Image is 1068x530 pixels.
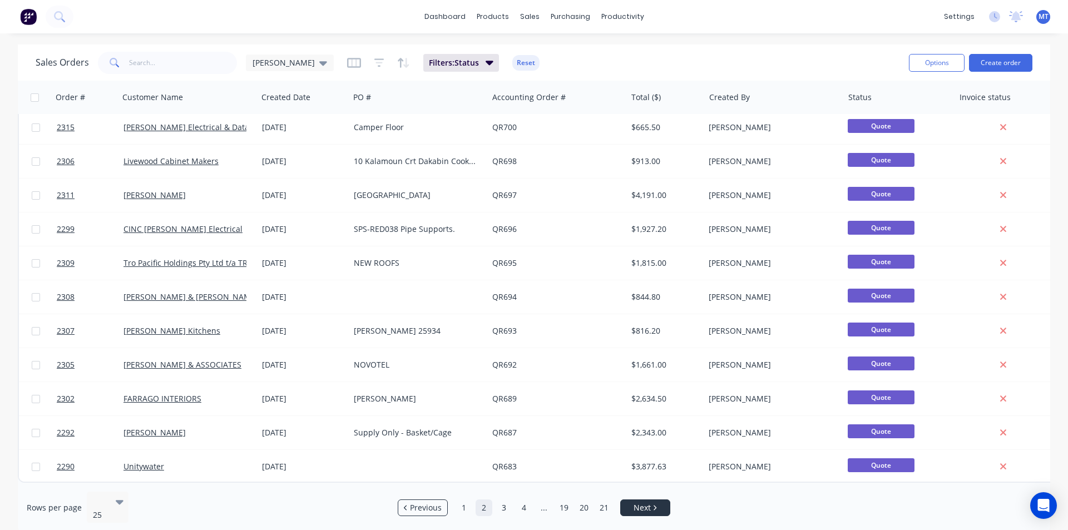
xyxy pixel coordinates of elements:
[456,499,472,516] a: Page 1
[709,461,832,472] div: [PERSON_NAME]
[57,212,123,246] a: 2299
[848,424,914,438] span: Quote
[423,54,499,72] button: Filters:Status
[123,359,241,370] a: [PERSON_NAME] & ASSOCIATES
[123,393,201,404] a: FARRAGO INTERIORS
[354,325,477,336] div: [PERSON_NAME] 25934
[57,190,75,201] span: 2311
[512,55,540,71] button: Reset
[709,92,750,103] div: Created By
[709,257,832,269] div: [PERSON_NAME]
[492,461,517,472] a: QR683
[1030,492,1057,519] div: Open Intercom Messenger
[631,393,696,404] div: $2,634.50
[57,122,75,133] span: 2315
[516,499,532,516] a: Page 4
[27,502,82,513] span: Rows per page
[631,257,696,269] div: $1,815.00
[631,427,696,438] div: $2,343.00
[354,224,477,235] div: SPS-RED038 Pipe Supports.
[262,427,345,438] div: [DATE]
[492,291,517,302] a: QR694
[631,359,696,370] div: $1,661.00
[596,8,650,25] div: productivity
[57,291,75,303] span: 2308
[123,461,164,472] a: Unitywater
[262,325,345,336] div: [DATE]
[57,111,123,144] a: 2315
[848,119,914,133] span: Quote
[262,461,345,472] div: [DATE]
[353,92,371,103] div: PO #
[57,393,75,404] span: 2302
[631,190,696,201] div: $4,191.00
[848,92,872,103] div: Status
[57,179,123,212] a: 2311
[262,257,345,269] div: [DATE]
[621,502,670,513] a: Next page
[848,255,914,269] span: Quote
[492,427,517,438] a: QR687
[848,153,914,167] span: Quote
[57,257,75,269] span: 2309
[709,325,832,336] div: [PERSON_NAME]
[848,390,914,404] span: Quote
[596,499,612,516] a: Page 21
[492,190,517,200] a: QR697
[419,8,471,25] a: dashboard
[410,502,442,513] span: Previous
[848,458,914,472] span: Quote
[57,427,75,438] span: 2292
[262,156,345,167] div: [DATE]
[57,280,123,314] a: 2308
[492,359,517,370] a: QR692
[709,122,832,133] div: [PERSON_NAME]
[57,416,123,449] a: 2292
[969,54,1032,72] button: Create order
[631,156,696,167] div: $913.00
[122,92,183,103] div: Customer Name
[57,314,123,348] a: 2307
[429,57,479,68] span: Filters: Status
[262,122,345,133] div: [DATE]
[492,257,517,268] a: QR695
[36,57,89,68] h1: Sales Orders
[57,145,123,178] a: 2306
[909,54,965,72] button: Options
[960,92,1011,103] div: Invoice status
[709,427,832,438] div: [PERSON_NAME]
[545,8,596,25] div: purchasing
[709,156,832,167] div: [PERSON_NAME]
[938,8,980,25] div: settings
[709,359,832,370] div: [PERSON_NAME]
[354,122,477,133] div: Camper Floor
[492,156,517,166] a: QR698
[93,509,106,521] div: 25
[492,224,517,234] a: QR696
[57,461,75,472] span: 2290
[848,221,914,235] span: Quote
[496,499,512,516] a: Page 3
[631,92,661,103] div: Total ($)
[57,246,123,280] a: 2309
[123,325,220,336] a: [PERSON_NAME] Kitchens
[354,156,477,167] div: 10 Kalamoun Crt Dakabin Cooktop Wind Shroud
[492,393,517,404] a: QR689
[515,8,545,25] div: sales
[123,190,186,200] a: [PERSON_NAME]
[556,499,572,516] a: Page 19
[1039,12,1049,22] span: MT
[536,499,552,516] a: Jump forward
[262,190,345,201] div: [DATE]
[354,190,477,201] div: [GEOGRAPHIC_DATA]
[262,291,345,303] div: [DATE]
[57,382,123,415] a: 2302
[57,359,75,370] span: 2305
[57,450,123,483] a: 2290
[262,393,345,404] div: [DATE]
[492,122,517,132] a: QR700
[57,156,75,167] span: 2306
[56,92,85,103] div: Order #
[471,8,515,25] div: products
[57,224,75,235] span: 2299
